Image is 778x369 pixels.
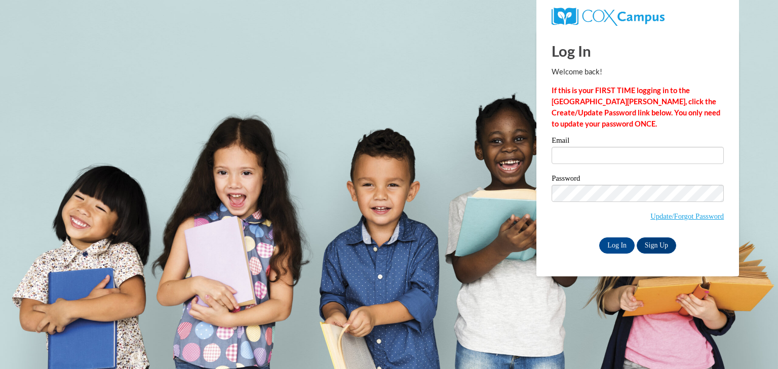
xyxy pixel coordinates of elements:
[552,86,720,128] strong: If this is your FIRST TIME logging in to the [GEOGRAPHIC_DATA][PERSON_NAME], click the Create/Upd...
[552,66,724,77] p: Welcome back!
[552,175,724,185] label: Password
[552,137,724,147] label: Email
[599,237,635,254] input: Log In
[552,12,665,20] a: COX Campus
[650,212,724,220] a: Update/Forgot Password
[552,8,665,26] img: COX Campus
[552,40,724,61] h1: Log In
[637,237,676,254] a: Sign Up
